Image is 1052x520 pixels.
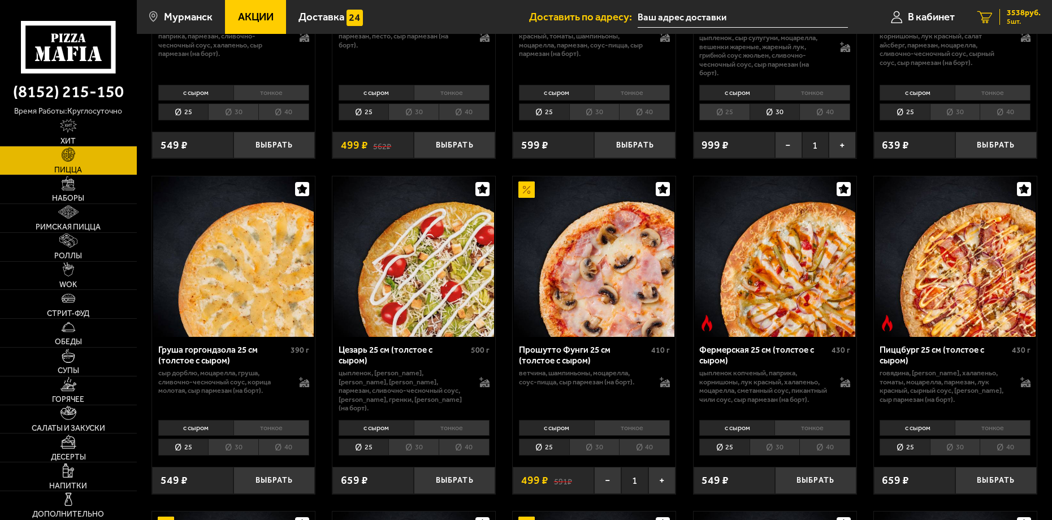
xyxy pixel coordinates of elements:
li: 30 [569,103,620,121]
li: 25 [339,439,389,456]
span: Обеды [55,338,82,346]
li: с сыром [880,85,955,101]
li: 40 [258,439,309,456]
div: Фермерская 25 см (толстое с сыром) [699,345,829,366]
img: Пиццбург 25 см (толстое с сыром) [875,176,1036,337]
input: Ваш адрес доставки [638,7,848,28]
button: − [775,132,802,158]
li: 40 [619,103,670,121]
span: 499 ₽ [521,475,548,486]
li: 25 [339,103,389,121]
li: тонкое [594,420,670,436]
span: 3538 руб. [1007,9,1041,17]
button: Выбрать [594,132,676,158]
span: Наборы [52,194,84,202]
li: 40 [258,103,309,121]
p: сыр дорблю, сыр сулугуни, моцарелла, пармезан, песто, сыр пармезан (на борт). [339,23,468,50]
button: Выбрать [775,467,856,493]
li: тонкое [233,420,309,436]
span: Стрит-фуд [47,310,89,318]
li: 25 [158,103,209,121]
p: пепперони, сыр Моцарелла, мед, паприка, пармезан, сливочно-чесночный соус, халапеньо, сыр пармеза... [158,23,288,58]
li: 40 [799,103,850,121]
a: АкционныйПрошутто Фунги 25 см (толстое с сыром) [513,176,676,337]
img: Акционный [518,181,535,198]
span: 549 ₽ [161,475,188,486]
span: 500 г [471,345,490,355]
li: 25 [519,103,569,121]
span: Пицца [54,166,82,174]
span: Акции [238,12,274,23]
li: 25 [880,103,930,121]
img: 15daf4d41897b9f0e9f617042186c801.svg [347,10,363,26]
s: 591 ₽ [554,475,572,486]
button: + [648,467,676,493]
img: Груша горгондзола 25 см (толстое с сыром) [153,176,314,337]
li: 30 [930,103,980,121]
a: Острое блюдоФермерская 25 см (толстое с сыром) [694,176,856,337]
div: Прошутто Фунги 25 см (толстое с сыром) [519,345,648,366]
span: 659 ₽ [341,475,368,486]
li: 25 [519,439,569,456]
a: Груша горгондзола 25 см (толстое с сыром) [152,176,315,337]
div: Груша горгондзола 25 см (толстое с сыром) [158,345,288,366]
img: Острое блюдо [699,315,715,331]
span: 549 ₽ [161,140,188,150]
li: тонкое [594,85,670,101]
li: 40 [980,103,1031,121]
p: цыпленок копченый, паприка, корнишоны, лук красный, халапеньо, моцарелла, сметанный соус, пикантн... [699,369,829,404]
button: Выбрать [955,132,1037,158]
button: Выбрать [233,132,315,158]
span: 410 г [651,345,670,355]
span: Дополнительно [32,510,104,518]
li: 30 [388,439,439,456]
li: с сыром [519,420,594,436]
span: Супы [58,367,79,375]
span: 390 г [291,345,309,355]
li: тонкое [774,85,850,101]
li: с сыром [699,420,774,436]
button: Выбрать [414,132,495,158]
span: 5 шт. [1007,18,1041,25]
button: Выбрать [955,467,1037,493]
button: + [829,132,856,158]
li: 40 [439,103,490,121]
span: Десерты [51,453,86,461]
span: 659 ₽ [882,475,909,486]
span: 599 ₽ [521,140,548,150]
div: Пиццбург 25 см (толстое с сыром) [880,345,1009,366]
li: 30 [750,103,800,121]
p: цыпленок копченый, ветчина, томаты, корнишоны, лук красный, салат айсберг, пармезан, моцарелла, с... [880,23,1009,67]
li: тонкое [955,420,1031,436]
span: 1 [621,467,648,493]
span: Салаты и закуски [32,424,105,432]
p: говядина, [PERSON_NAME], халапеньо, томаты, моцарелла, пармезан, лук красный, сырный соус, [PERSO... [880,369,1009,404]
img: Острое блюдо [879,315,895,331]
p: цыпленок, ветчина, пепперони, лук красный, томаты, шампиньоны, моцарелла, пармезан, соус-пицца, с... [519,23,648,58]
p: сыр дорблю, моцарелла, груша, сливочно-чесночный соус, корица молотая, сыр пармезан (на борт). [158,369,288,395]
p: цыпленок, [PERSON_NAME], [PERSON_NAME], [PERSON_NAME], пармезан, сливочно-чесночный соус, [PERSON... [339,369,468,413]
img: Прошутто Фунги 25 см (толстое с сыром) [514,176,674,337]
li: с сыром [158,420,233,436]
div: Цезарь 25 см (толстое с сыром) [339,345,468,366]
li: 30 [208,439,258,456]
span: 639 ₽ [882,140,909,150]
span: 999 ₽ [702,140,729,150]
span: Горячее [52,396,84,404]
span: 1 [802,132,829,158]
li: 40 [799,439,850,456]
li: 30 [208,103,258,121]
li: 25 [158,439,209,456]
span: Римская пицца [36,223,101,231]
li: 40 [980,439,1031,456]
li: 25 [699,103,750,121]
li: 30 [930,439,980,456]
img: Цезарь 25 см (толстое с сыром) [334,176,494,337]
p: цыпленок, сыр сулугуни, моцарелла, вешенки жареные, жареный лук, грибной соус Жюльен, сливочно-че... [699,33,829,77]
li: тонкое [414,85,490,101]
li: с сыром [880,420,955,436]
li: 25 [699,439,750,456]
li: тонкое [414,420,490,436]
span: Хит [60,137,76,145]
span: Доставка [298,12,344,23]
